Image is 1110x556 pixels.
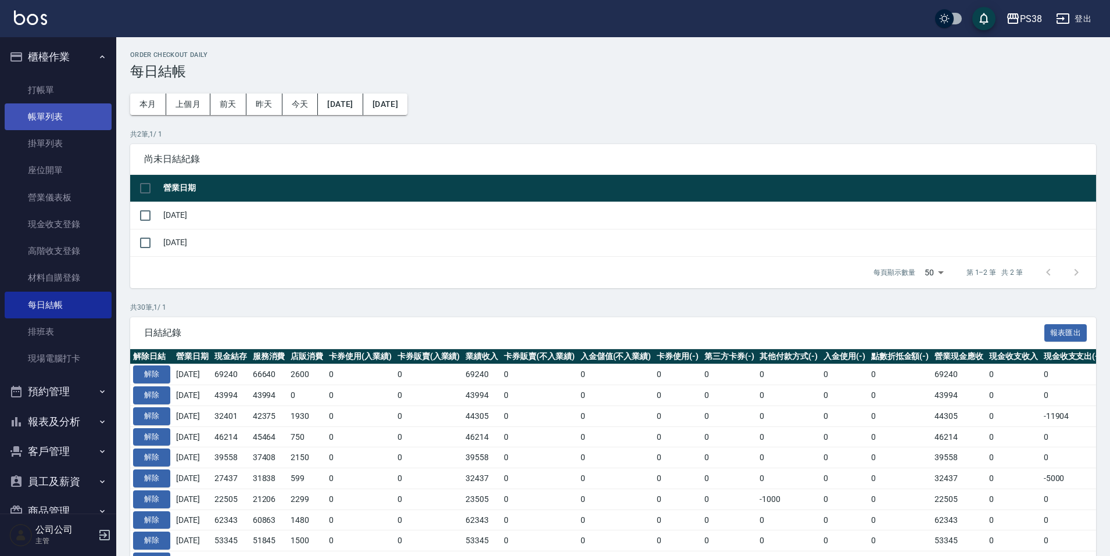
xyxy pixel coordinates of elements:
p: 共 2 筆, 1 / 1 [130,129,1096,139]
button: 昨天 [246,94,282,115]
td: 43994 [212,385,250,406]
td: 0 [1041,530,1105,551]
td: 37408 [250,447,288,468]
td: 0 [501,489,578,510]
td: 0 [326,489,395,510]
td: 0 [654,385,701,406]
td: 0 [1041,426,1105,447]
span: 尚未日結紀錄 [144,153,1082,165]
td: 23505 [463,489,501,510]
button: 解除 [133,532,170,550]
td: 2299 [288,489,326,510]
td: 0 [501,406,578,426]
button: 解除 [133,490,170,508]
td: 0 [701,385,757,406]
td: 0 [395,489,463,510]
button: 報表匯出 [1044,324,1087,342]
td: 0 [395,406,463,426]
td: 0 [1041,447,1105,468]
td: 0 [868,447,932,468]
td: 0 [326,385,395,406]
button: 預約管理 [5,376,112,407]
td: 0 [757,510,821,530]
td: 0 [821,385,868,406]
a: 現場電腦打卡 [5,345,112,372]
button: 報表及分析 [5,407,112,437]
td: 0 [701,406,757,426]
td: -1000 [757,489,821,510]
button: 前天 [210,94,246,115]
td: 46214 [932,426,986,447]
button: 今天 [282,94,318,115]
td: 0 [578,406,654,426]
img: Person [9,523,33,547]
td: 0 [701,530,757,551]
th: 店販消費 [288,349,326,364]
td: 62343 [463,510,501,530]
td: 51845 [250,530,288,551]
td: 0 [821,364,868,385]
td: 43994 [932,385,986,406]
td: 32437 [463,468,501,489]
td: 0 [501,510,578,530]
td: 0 [578,385,654,406]
td: 0 [868,489,932,510]
td: -11904 [1041,406,1105,426]
td: 0 [757,385,821,406]
img: Logo [14,10,47,25]
td: 1500 [288,530,326,551]
th: 現金收支收入 [986,349,1041,364]
p: 第 1–2 筆 共 2 筆 [966,267,1023,278]
td: 1930 [288,406,326,426]
p: 每頁顯示數量 [873,267,915,278]
h2: Order checkout daily [130,51,1096,59]
td: 0 [821,447,868,468]
button: 解除 [133,407,170,425]
p: 主管 [35,536,95,546]
div: 50 [920,257,948,288]
a: 報表匯出 [1044,327,1087,338]
td: [DATE] [173,406,212,426]
td: 0 [578,447,654,468]
td: 0 [986,489,1041,510]
td: [DATE] [173,447,212,468]
td: [DATE] [173,489,212,510]
td: 0 [986,406,1041,426]
td: 0 [821,426,868,447]
td: 0 [578,489,654,510]
td: 43994 [463,385,501,406]
th: 營業日期 [173,349,212,364]
td: 0 [501,364,578,385]
a: 座位開單 [5,157,112,184]
div: PS38 [1020,12,1042,26]
td: 0 [578,426,654,447]
td: 0 [654,510,701,530]
td: 62343 [932,510,986,530]
a: 帳單列表 [5,103,112,130]
td: 0 [821,489,868,510]
td: 44305 [932,406,986,426]
td: 0 [868,426,932,447]
td: 0 [701,447,757,468]
td: 0 [986,530,1041,551]
td: 0 [701,468,757,489]
td: 0 [288,385,326,406]
th: 卡券販賣(不入業績) [501,349,578,364]
th: 解除日結 [130,349,173,364]
td: 0 [868,406,932,426]
td: 53345 [463,530,501,551]
a: 高階收支登錄 [5,238,112,264]
td: 599 [288,468,326,489]
th: 現金結存 [212,349,250,364]
td: [DATE] [173,364,212,385]
td: 0 [501,426,578,447]
td: 31838 [250,468,288,489]
td: 22505 [932,489,986,510]
td: 0 [654,468,701,489]
td: 0 [654,447,701,468]
td: 0 [326,426,395,447]
h3: 每日結帳 [130,63,1096,80]
td: 27437 [212,468,250,489]
td: 0 [701,364,757,385]
td: 0 [757,426,821,447]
